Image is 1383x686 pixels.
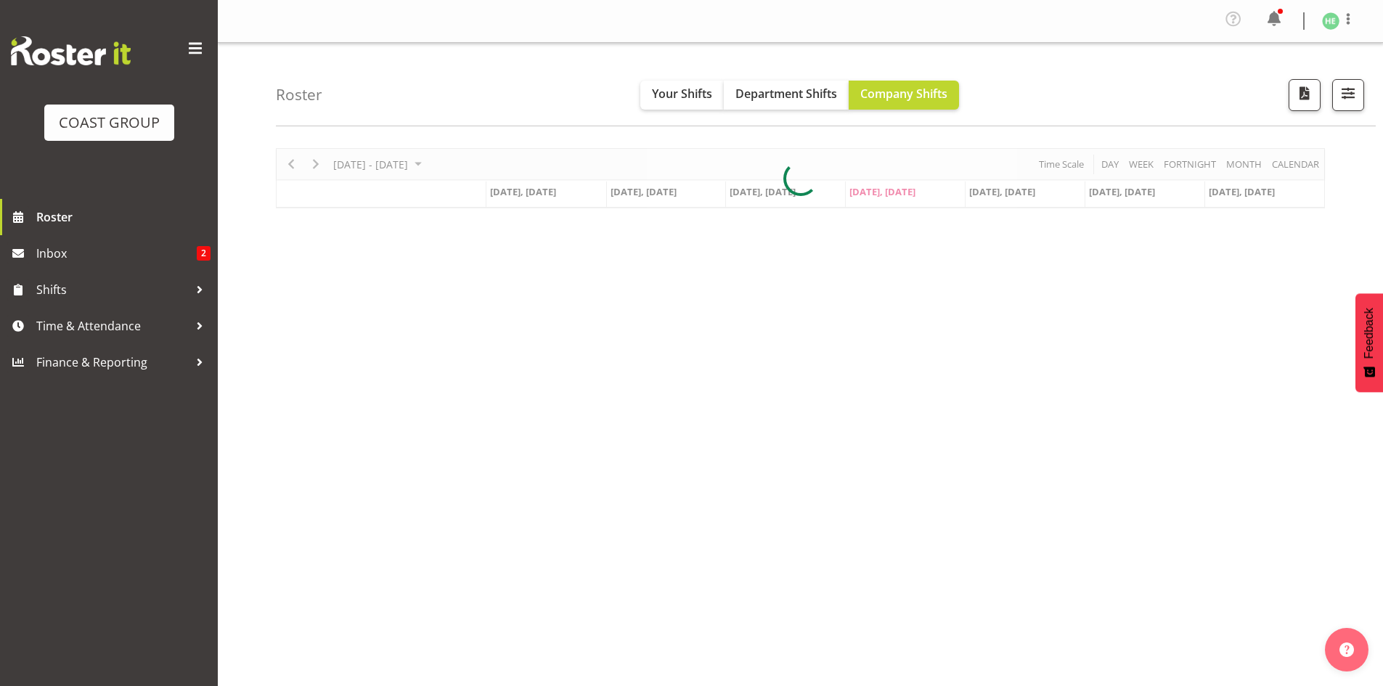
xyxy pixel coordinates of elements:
[735,86,837,102] span: Department Shifts
[59,112,160,134] div: COAST GROUP
[36,206,211,228] span: Roster
[276,86,322,103] h4: Roster
[36,242,197,264] span: Inbox
[1332,79,1364,111] button: Filter Shifts
[11,36,131,65] img: Rosterit website logo
[1339,642,1354,657] img: help-xxl-2.png
[1363,308,1376,359] span: Feedback
[197,246,211,261] span: 2
[1289,79,1321,111] button: Download a PDF of the roster according to the set date range.
[652,86,712,102] span: Your Shifts
[724,81,849,110] button: Department Shifts
[36,315,189,337] span: Time & Attendance
[1322,12,1339,30] img: holly-eason1128.jpg
[849,81,959,110] button: Company Shifts
[860,86,947,102] span: Company Shifts
[36,351,189,373] span: Finance & Reporting
[36,279,189,301] span: Shifts
[1355,293,1383,392] button: Feedback - Show survey
[640,81,724,110] button: Your Shifts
